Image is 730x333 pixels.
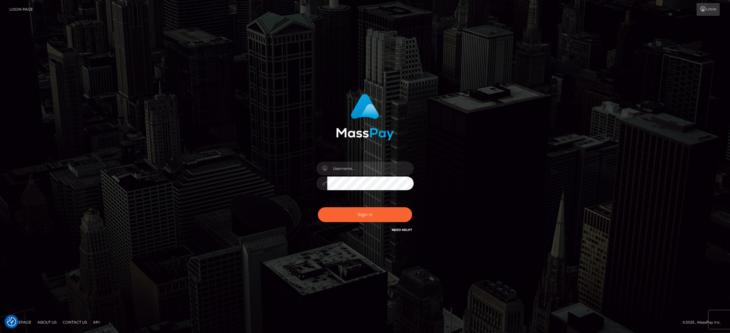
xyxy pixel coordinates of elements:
img: MassPay Login [336,94,394,140]
a: API [91,318,102,327]
div: © 2025 , MassPay Inc. [683,319,725,326]
button: Sign in [318,207,412,222]
a: Contact Us [60,318,89,327]
a: Need Help? [392,228,412,232]
a: Login Page [9,3,33,16]
a: About Us [35,318,59,327]
button: Consent Preferences [7,317,16,326]
a: Login [697,3,720,16]
img: Revisit consent button [7,317,16,326]
input: Username... [327,162,414,175]
a: Homepage [7,318,34,327]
